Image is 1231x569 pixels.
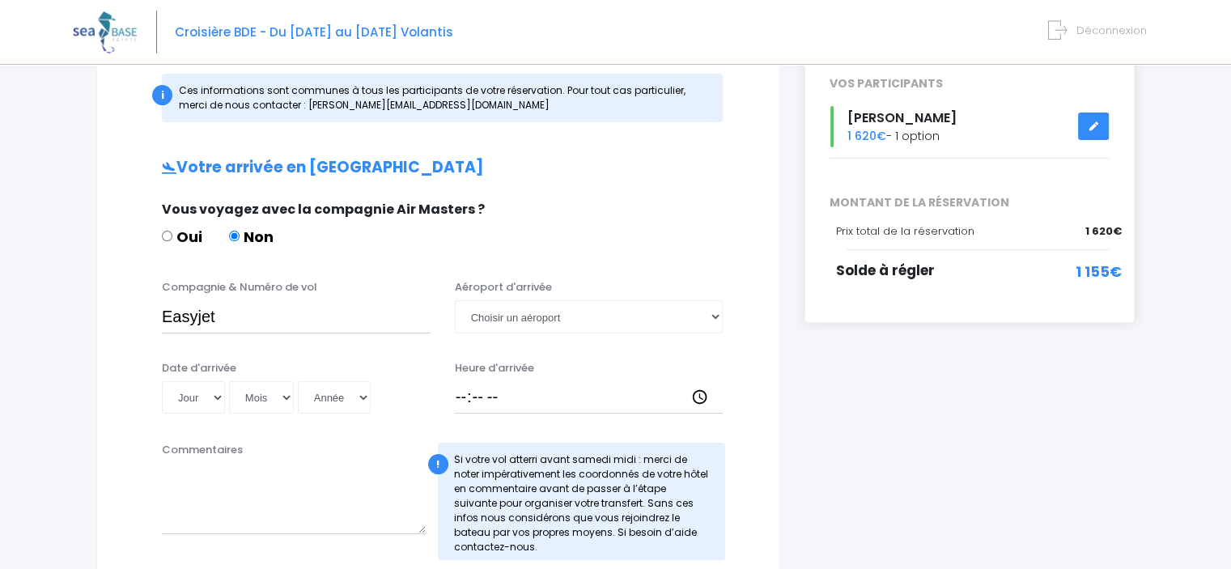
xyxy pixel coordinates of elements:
div: ! [428,454,448,474]
span: 1 155€ [1076,261,1122,282]
span: Solde à régler [836,261,935,280]
span: Vous voyagez avec la compagnie Air Masters ? [162,200,485,219]
h2: Votre arrivée en [GEOGRAPHIC_DATA] [129,159,747,177]
input: Non [229,231,240,241]
span: [PERSON_NAME] [847,108,957,127]
div: Ces informations sont communes à tous les participants de votre réservation. Pour tout cas partic... [162,74,723,122]
label: Aéroport d'arrivée [455,279,552,295]
label: Compagnie & Numéro de vol [162,279,317,295]
span: Croisière BDE - Du [DATE] au [DATE] Volantis [175,23,453,40]
div: - 1 option [817,106,1122,147]
label: Date d'arrivée [162,360,236,376]
input: Oui [162,231,172,241]
label: Commentaires [162,442,243,458]
span: Déconnexion [1076,23,1147,38]
span: 1 620€ [847,128,886,144]
span: MONTANT DE LA RÉSERVATION [817,194,1122,211]
label: Heure d'arrivée [455,360,534,376]
div: VOS PARTICIPANTS [817,75,1122,92]
label: Non [229,226,274,248]
div: Si votre vol atterri avant samedi midi : merci de noter impérativement les coordonnés de votre hô... [438,443,726,560]
label: Oui [162,226,202,248]
div: i [152,85,172,105]
span: Prix total de la réservation [836,223,974,239]
span: 1 620€ [1085,223,1122,240]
